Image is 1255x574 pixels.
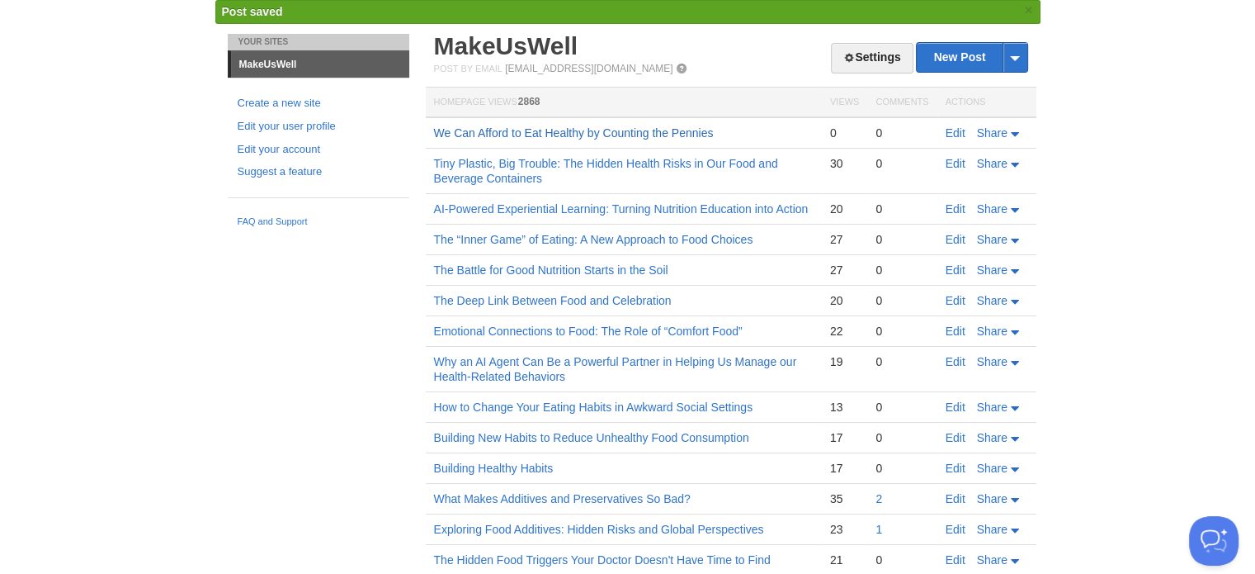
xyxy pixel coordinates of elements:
a: Suggest a feature [238,164,399,181]
th: Actions [937,88,1036,118]
a: Building Healthy Habits [434,462,554,475]
a: Edit [946,325,965,338]
span: Share [977,157,1007,170]
div: 0 [875,156,928,171]
a: 1 [875,523,882,536]
div: 21 [830,553,859,567]
a: MakeUsWell [231,51,409,78]
a: Edit [946,294,965,307]
a: Emotional Connections to Food: The Role of “Comfort Food” [434,325,743,338]
a: Tiny Plastic, Big Trouble: The Hidden Health Risks in Our Food and Beverage Containers [434,157,778,185]
div: 0 [875,263,928,278]
a: Edit [946,157,965,170]
a: [EMAIL_ADDRESS][DOMAIN_NAME] [505,63,672,74]
div: 22 [830,324,859,339]
a: 2 [875,492,882,505]
div: 0 [875,202,928,216]
a: Edit [946,523,965,536]
th: Views [822,88,867,118]
div: 30 [830,156,859,171]
a: Edit [946,355,965,368]
span: Share [977,355,1007,368]
div: 0 [875,324,928,339]
th: Homepage Views [426,88,822,118]
a: Edit [946,263,965,277]
a: What Makes Additives and Preservatives So Bad? [434,492,691,505]
li: Your Sites [228,34,409,50]
div: 20 [830,293,859,308]
a: Edit [946,553,965,567]
span: Share [977,523,1007,536]
span: Share [977,263,1007,277]
a: Why an AI Agent Can Be a Powerful Partner in Helping Us Manage our Health-Related Behaviors [434,355,797,383]
a: MakeUsWell [434,32,578,59]
div: 0 [875,430,928,445]
a: The Battle for Good Nutrition Starts in the Soil [434,263,668,277]
a: Building New Habits to Reduce Unhealthy Food Consumption [434,431,749,444]
a: The “Inner Game” of Eating: A New Approach to Food Choices [434,233,753,246]
div: 0 [875,354,928,369]
span: Share [977,126,1007,140]
div: 35 [830,491,859,506]
div: 23 [830,522,859,537]
div: 0 [875,400,928,415]
span: Share [977,431,1007,444]
a: Edit your account [238,141,399,159]
a: Settings [831,43,913,74]
a: We Can Afford to Eat Healthy by Counting the Pennies [434,126,714,140]
a: Edit [946,202,965,216]
th: Comments [867,88,937,118]
a: Edit your user profile [238,118,399,135]
div: 0 [830,126,859,140]
a: AI-Powered Experiential Learning: Turning Nutrition Education into Action [434,202,809,216]
span: 2868 [518,96,540,107]
span: Share [977,492,1007,505]
div: 27 [830,232,859,247]
div: 0 [875,126,928,140]
div: 0 [875,461,928,476]
a: How to Change Your Eating Habits in Awkward Social Settings [434,401,753,414]
div: 17 [830,430,859,445]
a: Edit [946,126,965,140]
a: New Post [917,43,1026,72]
div: 0 [875,553,928,567]
span: Share [977,401,1007,414]
span: Share [977,294,1007,307]
div: 13 [830,400,859,415]
a: Edit [946,233,965,246]
span: Share [977,233,1007,246]
span: Post by Email [434,64,502,74]
span: Post saved [222,5,283,18]
a: FAQ and Support [238,215,399,230]
a: Edit [946,462,965,475]
a: The Hidden Food Triggers Your Doctor Doesn't Have Time to Find [434,553,771,567]
a: Create a new site [238,95,399,112]
div: 27 [830,263,859,278]
span: Share [977,325,1007,338]
div: 19 [830,354,859,369]
div: 0 [875,232,928,247]
a: Exploring Food Additives: Hidden Risks and Global Perspectives [434,523,764,536]
span: Share [977,462,1007,475]
span: Share [977,202,1007,216]
span: Share [977,553,1007,567]
a: Edit [946,431,965,444]
a: Edit [946,401,965,414]
a: The Deep Link Between Food and Celebration [434,294,672,307]
a: Edit [946,492,965,505]
div: 17 [830,461,859,476]
iframe: Help Scout Beacon - Open [1189,516,1238,566]
div: 20 [830,202,859,216]
div: 0 [875,293,928,308]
